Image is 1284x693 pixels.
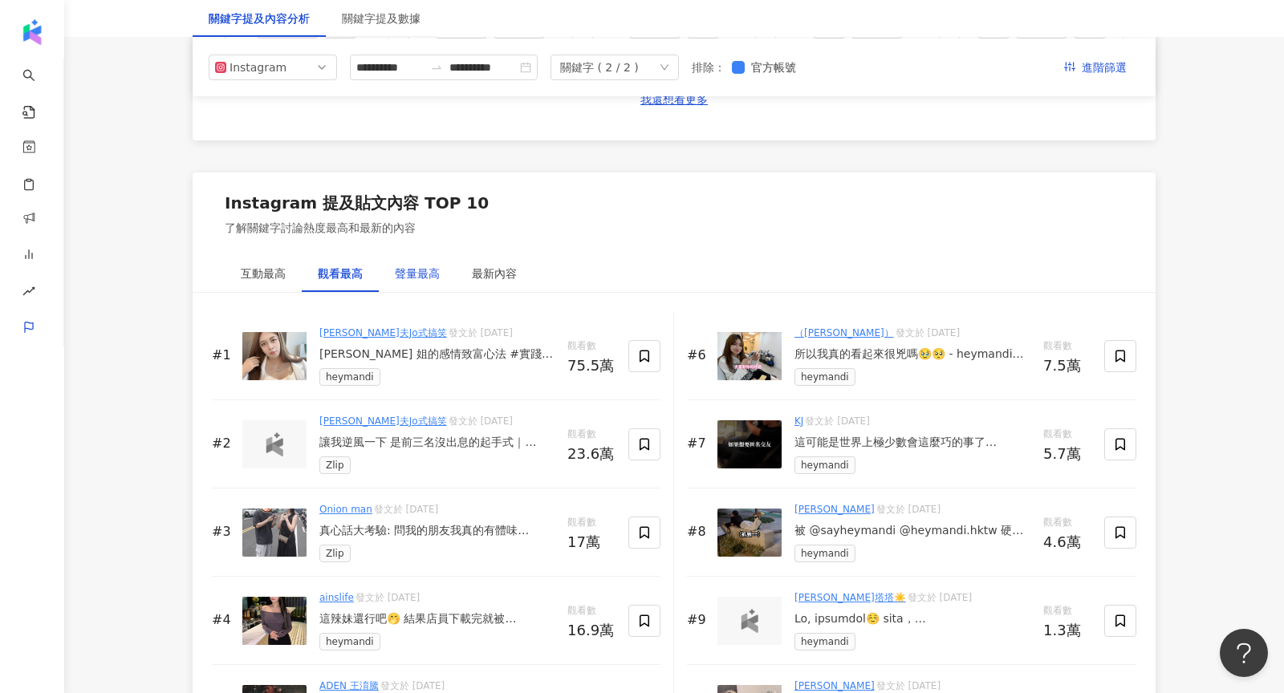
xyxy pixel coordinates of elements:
[794,435,1030,451] div: 這可能是世界上極少數會這麼巧的事了 [PERSON_NAME]僅供娛樂 大家快去下載heymandi 一起去匿名交友吧 [PERSON_NAME]真是硬控住我了 #heymandi #sayhe...
[258,432,291,456] img: logo
[225,192,489,214] div: Instagram 提及貼文內容 TOP 10
[567,603,616,619] span: 觀看數
[319,504,372,515] a: Onion man
[567,358,616,374] div: 75.5萬
[733,609,766,633] img: logo
[1082,55,1127,81] span: 進階篩選
[1043,338,1091,355] span: 觀看數
[794,680,875,691] a: [PERSON_NAME]
[356,592,420,603] span: 發文於 [DATE]
[717,420,782,468] img: post-image
[794,504,875,515] a: [PERSON_NAME]
[212,346,236,364] div: #1
[449,415,513,427] span: 發文於 [DATE]
[230,55,282,79] div: Instagram
[692,59,725,76] label: 排除 ：
[745,59,802,76] span: 官方帳號
[209,10,310,27] div: 關鍵字提及內容分析
[687,523,711,541] div: #8
[319,592,354,603] a: ainslife
[225,221,489,237] div: 了解關鍵字討論熱度最高和最新的內容
[472,265,517,282] div: 最新內容
[1051,55,1140,80] button: 進階篩選
[242,509,307,557] img: post-image
[19,19,45,45] img: logo icon
[567,427,616,443] span: 觀看數
[449,327,513,338] span: 發文於 [DATE]
[717,332,782,380] img: post-image
[794,368,855,386] span: heymandi
[1043,622,1091,638] div: 1.3萬
[794,456,855,474] span: heymandi
[319,368,380,386] span: heymandi
[567,622,616,638] div: 16.9萬
[794,592,906,603] a: [PERSON_NAME]塔塔☀️
[794,346,1030,363] div: 所以我真的看起來很兇嗎🥹🥺 - heymandi只用一句話開啟聊天 神秘又浪漫😍🌹 想跳脫世俗 用心體會文字中的連結 超級推薦[PERSON_NAME] 希望大家都能找到生命中那個聊得來的人🙌🏻...
[342,10,421,27] div: 關鍵字提及數據
[876,504,941,515] span: 發文於 [DATE]
[794,415,803,427] a: KJ
[242,332,307,380] img: post-image
[794,633,855,650] span: heymandi
[687,346,711,364] div: #6
[22,275,35,311] span: rise
[1043,446,1091,462] div: 5.7萬
[794,523,1030,539] div: 被 @sayheymandi @heymandi.hktw 硬控了 #heymandi #sayheymandi #交友軟體 #匿名聊天 #愛情 #喜劇
[660,63,669,72] span: down
[241,265,286,282] div: 互動最高
[319,346,555,363] div: [PERSON_NAME] 姐的感情致富心法 #實踐家 #短影音教練 #短感情教練 #私密處保養 #[PERSON_NAME]兒變現 #我要的我給的起 @sayheymandi @heymand...
[567,338,616,355] span: 觀看數
[567,534,616,550] div: 17萬
[319,611,555,627] div: 這辣妹還行吧🤭 結果店員下載完就被[PERSON_NAME] 硬控住了⋯ @sayheymandi @heymandi.hktw #heymandi #sayheymandi #交友軟體 #匿名聊天
[319,415,447,427] a: [PERSON_NAME]夫Jo式搞笑
[794,327,894,338] a: （[PERSON_NAME]）
[876,680,941,691] span: 發文於 [DATE]
[318,265,363,282] div: 觀看最高
[319,545,351,562] span: Zlip
[22,58,55,120] a: search
[567,446,616,462] div: 23.6萬
[212,611,236,629] div: #4
[212,523,236,541] div: #3
[319,523,555,539] div: 真心話大考驗: 問我的朋友我真的有體味([PERSON_NAME])嗎？ 願意說出真心話我就給他1000元 --- 一起來用這款可以爆講真心話的交友平台Zlip (非約會類型) Zlip主打「解...
[567,515,616,531] span: 觀看數
[794,545,855,562] span: heymandi
[1043,427,1091,443] span: 觀看數
[242,597,307,645] img: post-image
[794,611,1030,627] div: Lo, ipsumdol☺️ sita，consecteturadipiscingelit，seddoeius💙 temporincididuntutlab，etdo Mag aliquaeni...
[319,327,447,338] a: [PERSON_NAME]夫Jo式搞笑
[717,509,782,557] img: post-image
[319,633,380,650] span: heymandi
[908,592,972,603] span: 發文於 [DATE]
[395,265,440,282] div: 聲量最高
[430,61,443,74] span: to
[319,435,555,451] div: 讓我逆風一下 是前三名沒出息的起手式｜[PERSON_NAME] Zlip是一款匿名的社交軟體 你可以在Zlip上面暢所欲言，貼文24小時後即焚 簡單直覺的頁面設計，打造更自然無壓力的社交環境 ...
[1043,515,1091,531] span: 觀看數
[212,435,236,452] div: #2
[1043,358,1091,374] div: 7.5萬
[896,327,960,338] span: 發文於 [DATE]
[805,415,869,427] span: 發文於 [DATE]
[319,456,351,474] span: Zlip
[640,92,708,108] a: 我還想看更多
[1043,603,1091,619] span: 觀看數
[380,680,445,691] span: 發文於 [DATE]
[430,61,443,74] span: swap-right
[687,435,711,452] div: #7
[1220,629,1268,677] iframe: Help Scout Beacon - Open
[687,611,711,629] div: #9
[319,680,379,691] a: ADEN 王淯騰
[1043,534,1091,550] div: 4.6萬
[374,504,438,515] span: 發文於 [DATE]
[560,55,639,79] div: 關鍵字 ( 2 / 2 )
